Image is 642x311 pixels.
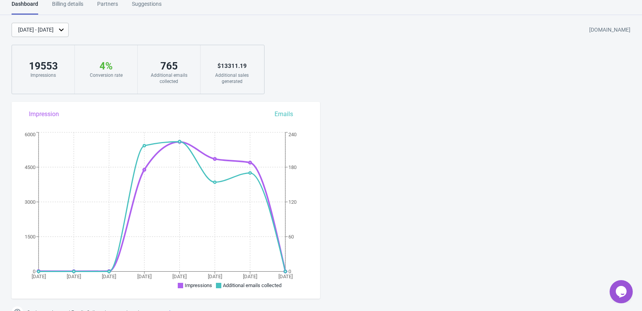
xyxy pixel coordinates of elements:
div: Additional emails collected [145,72,192,85]
tspan: [DATE] [208,274,222,279]
tspan: 180 [288,164,297,170]
tspan: [DATE] [32,274,46,279]
tspan: 120 [288,199,297,205]
tspan: 3000 [25,199,35,205]
tspan: [DATE] [67,274,81,279]
tspan: [DATE] [243,274,257,279]
tspan: 240 [288,132,297,137]
tspan: 0 [33,269,35,274]
tspan: [DATE] [172,274,187,279]
div: [DATE] - [DATE] [18,26,54,34]
tspan: 0 [288,269,291,274]
tspan: 4500 [25,164,35,170]
span: Impressions [185,282,212,288]
tspan: 1500 [25,234,35,240]
iframe: chat widget [610,280,634,303]
tspan: 60 [288,234,294,240]
tspan: [DATE] [278,274,293,279]
div: Conversion rate [83,72,130,78]
div: Additional sales generated [208,72,256,85]
div: $ 13311.19 [208,60,256,72]
div: 19553 [20,60,67,72]
tspan: [DATE] [137,274,152,279]
tspan: 6000 [25,132,35,137]
span: Additional emails collected [223,282,281,288]
div: Impressions [20,72,67,78]
tspan: [DATE] [102,274,116,279]
div: 4 % [83,60,130,72]
div: 765 [145,60,192,72]
div: [DOMAIN_NAME] [589,23,630,37]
